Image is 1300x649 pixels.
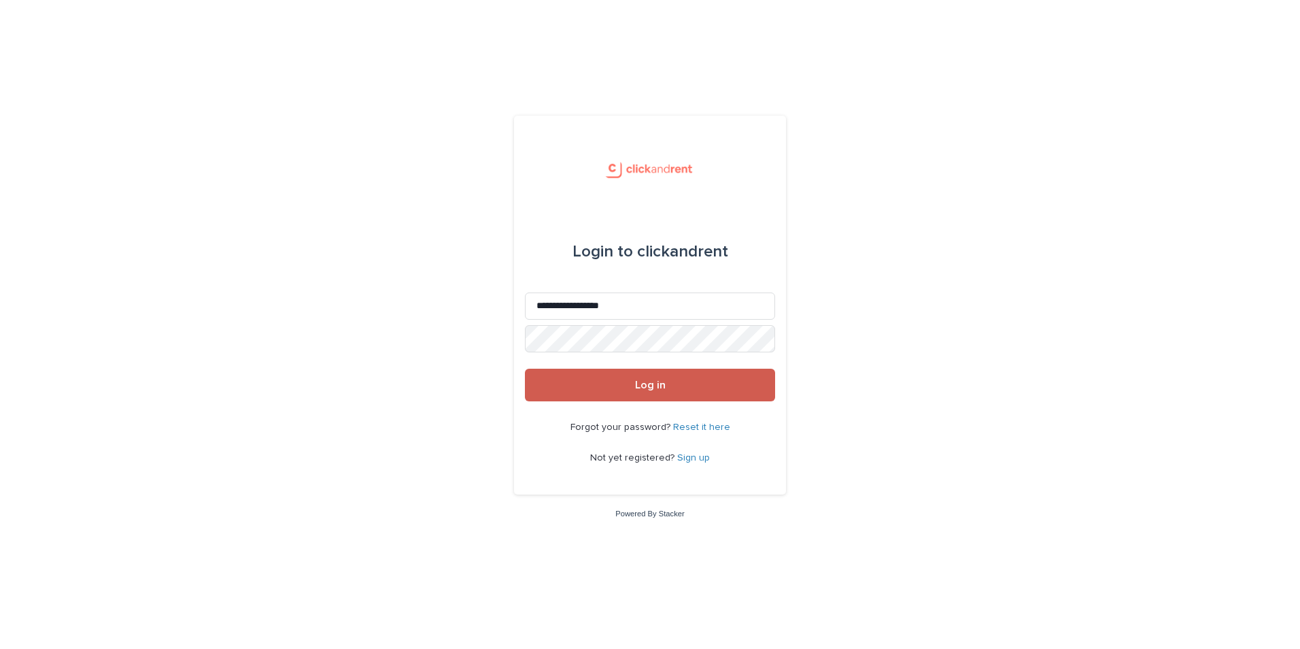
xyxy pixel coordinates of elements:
[590,453,677,463] span: Not yet registered?
[570,422,673,432] span: Forgot your password?
[677,453,710,463] a: Sign up
[572,233,728,271] div: clickandrent
[600,148,699,189] img: UCB0brd3T0yccxBKYDjQ
[635,380,666,390] span: Log in
[673,422,730,432] a: Reset it here
[525,369,775,401] button: Log in
[572,244,633,260] span: Login to
[615,510,684,518] a: Powered By Stacker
